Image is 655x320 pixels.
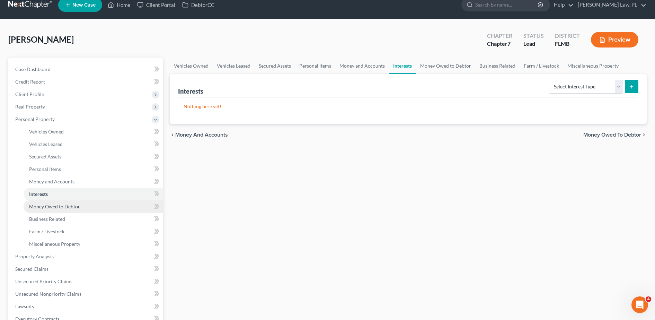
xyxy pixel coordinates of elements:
[631,296,648,313] iframe: Intercom live chat
[29,129,64,135] span: Vehicles Owned
[29,204,80,209] span: Money Owed to Debtor
[24,175,163,188] a: Money and Accounts
[646,296,651,302] span: 4
[555,40,580,48] div: FLMB
[29,241,80,247] span: Miscellaneous Property
[24,150,163,163] a: Secured Assets
[15,278,72,284] span: Unsecured Priority Claims
[389,58,416,74] a: Interests
[175,132,228,138] span: Money and Accounts
[487,32,512,40] div: Chapter
[10,300,163,313] a: Lawsuits
[15,291,81,297] span: Unsecured Nonpriority Claims
[15,303,34,309] span: Lawsuits
[15,253,54,259] span: Property Analysis
[475,58,520,74] a: Business Related
[10,275,163,288] a: Unsecured Priority Claims
[184,103,633,110] p: Nothing here yet!
[24,163,163,175] a: Personal Items
[523,32,544,40] div: Status
[641,132,647,138] i: chevron_right
[416,58,475,74] a: Money Owed to Debtor
[523,40,544,48] div: Lead
[15,66,51,72] span: Case Dashboard
[255,58,295,74] a: Secured Assets
[520,58,563,74] a: Farm / Livestock
[24,138,163,150] a: Vehicles Leased
[591,32,638,47] button: Preview
[335,58,389,74] a: Money and Accounts
[583,132,641,138] span: Money Owed to Debtor
[8,34,74,44] span: [PERSON_NAME]
[10,250,163,263] a: Property Analysis
[15,104,45,110] span: Real Property
[170,132,175,138] i: chevron_left
[10,288,163,300] a: Unsecured Nonpriority Claims
[29,154,61,159] span: Secured Assets
[295,58,335,74] a: Personal Items
[15,79,45,85] span: Credit Report
[24,225,163,238] a: Farm / Livestock
[24,126,163,138] a: Vehicles Owned
[10,76,163,88] a: Credit Report
[29,216,65,222] span: Business Related
[170,132,228,138] button: chevron_left Money and Accounts
[29,141,63,147] span: Vehicles Leased
[24,238,163,250] a: Miscellaneous Property
[178,87,203,95] div: Interests
[213,58,255,74] a: Vehicles Leased
[24,213,163,225] a: Business Related
[24,200,163,213] a: Money Owed to Debtor
[29,166,61,172] span: Personal Items
[29,179,74,184] span: Money and Accounts
[15,266,48,272] span: Secured Claims
[15,116,55,122] span: Personal Property
[29,228,64,234] span: Farm / Livestock
[72,2,96,8] span: New Case
[507,40,511,47] span: 7
[555,32,580,40] div: District
[170,58,213,74] a: Vehicles Owned
[487,40,512,48] div: Chapter
[583,132,647,138] button: Money Owed to Debtor chevron_right
[10,263,163,275] a: Secured Claims
[563,58,623,74] a: Miscellaneous Property
[10,63,163,76] a: Case Dashboard
[24,188,163,200] a: Interests
[29,191,48,197] span: Interests
[15,91,44,97] span: Client Profile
